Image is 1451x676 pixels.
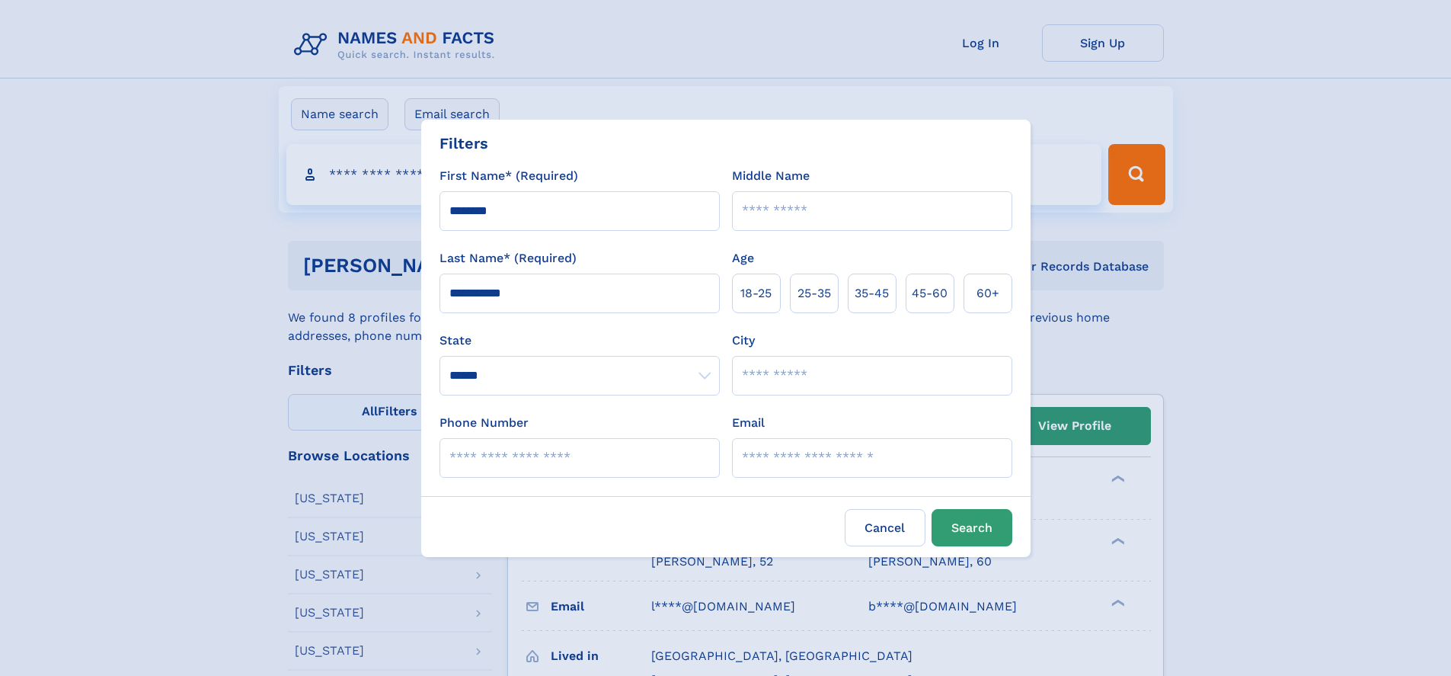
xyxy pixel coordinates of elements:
[439,249,577,268] label: Last Name* (Required)
[732,249,754,268] label: Age
[732,414,765,432] label: Email
[439,414,529,432] label: Phone Number
[912,284,948,303] span: 45‑60
[439,132,488,155] div: Filters
[855,284,889,303] span: 35‑45
[976,284,999,303] span: 60+
[932,509,1012,546] button: Search
[732,167,810,185] label: Middle Name
[439,167,578,185] label: First Name* (Required)
[845,509,925,546] label: Cancel
[439,332,720,350] label: State
[740,284,772,303] span: 18‑25
[797,284,831,303] span: 25‑35
[732,332,755,350] label: City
